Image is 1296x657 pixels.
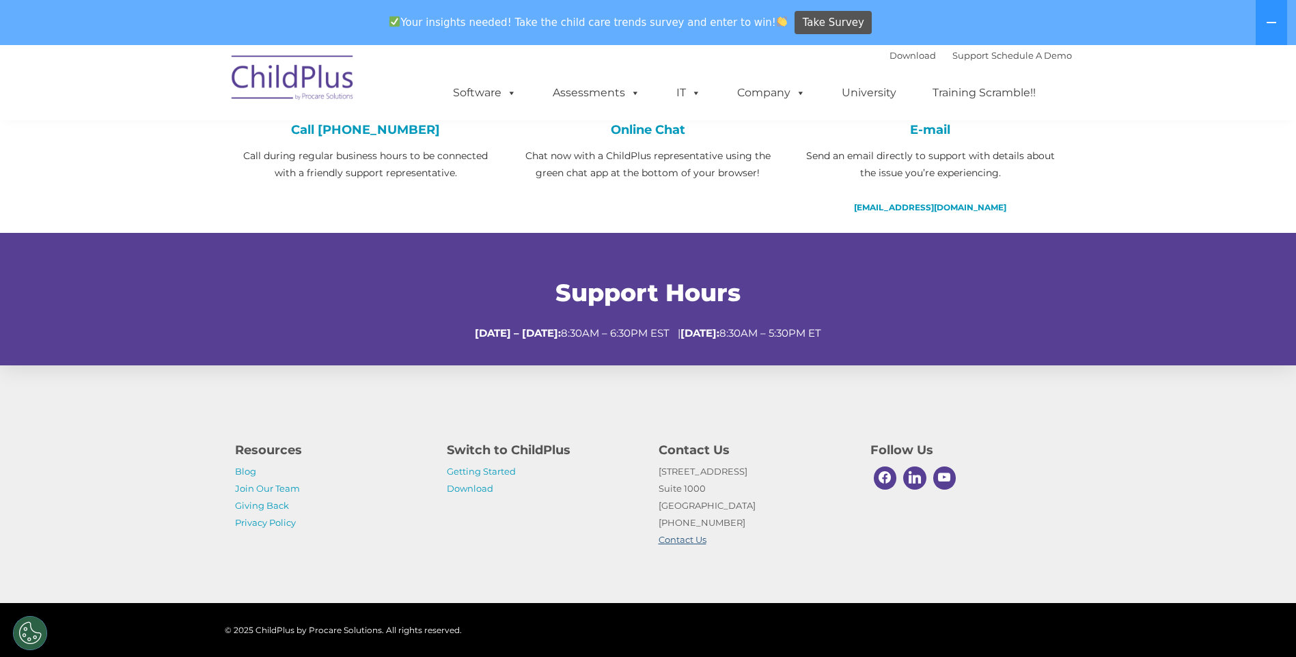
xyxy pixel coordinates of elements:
img: ✅ [389,16,400,27]
a: Company [723,79,819,107]
a: Join Our Team [235,483,300,494]
a: Assessments [539,79,654,107]
h4: E-mail [799,122,1061,137]
span: Your insights needed! Take the child care trends survey and enter to win! [384,9,793,36]
strong: [DATE]: [680,326,719,339]
a: Linkedin [900,463,930,493]
strong: [DATE] – [DATE]: [475,326,561,339]
p: Chat now with a ChildPlus representative using the green chat app at the bottom of your browser! [517,148,779,182]
a: Download [447,483,493,494]
a: Youtube [930,463,960,493]
a: Privacy Policy [235,517,296,528]
h4: Switch to ChildPlus [447,441,638,460]
span: 8:30AM – 6:30PM EST | 8:30AM – 5:30PM ET [475,326,821,339]
a: Blog [235,466,256,477]
font: | [890,50,1072,61]
a: Facebook [870,463,900,493]
a: Getting Started [447,466,516,477]
p: Send an email directly to support with details about the issue you’re experiencing. [799,148,1061,182]
a: IT [663,79,715,107]
img: 👏 [777,16,787,27]
h4: Call [PHONE_NUMBER] [235,122,497,137]
h4: Follow Us [870,441,1062,460]
h4: Contact Us [659,441,850,460]
a: Schedule A Demo [991,50,1072,61]
a: Contact Us [659,534,706,545]
a: Giving Back [235,500,289,511]
a: Support [952,50,989,61]
a: [EMAIL_ADDRESS][DOMAIN_NAME] [854,202,1006,212]
a: Software [439,79,530,107]
h4: Online Chat [517,122,779,137]
a: Take Survey [795,11,872,35]
h4: Resources [235,441,426,460]
button: Cookies Settings [13,616,47,650]
a: Download [890,50,936,61]
span: Take Survey [803,11,864,35]
img: ChildPlus by Procare Solutions [225,46,361,114]
span: Support Hours [555,278,741,307]
a: University [828,79,910,107]
p: [STREET_ADDRESS] Suite 1000 [GEOGRAPHIC_DATA] [PHONE_NUMBER] [659,463,850,548]
p: Call during regular business hours to be connected with a friendly support representative. [235,148,497,182]
a: Training Scramble!! [919,79,1049,107]
span: © 2025 ChildPlus by Procare Solutions. All rights reserved. [225,625,462,635]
